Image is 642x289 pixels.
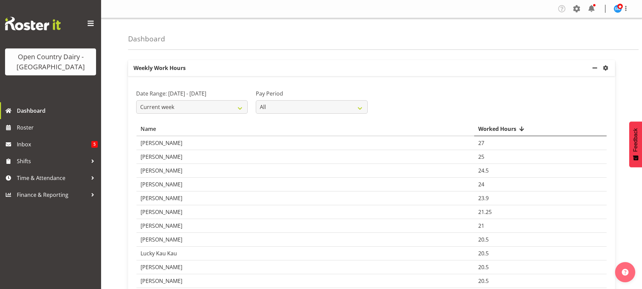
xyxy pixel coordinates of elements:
span: 24 [478,181,484,188]
td: [PERSON_NAME] [136,178,474,191]
span: Feedback [633,128,639,152]
span: 5 [91,141,98,148]
span: Finance & Reporting [17,190,88,200]
a: settings [602,64,612,72]
td: [PERSON_NAME] [136,260,474,274]
span: Inbox [17,139,91,149]
a: minimize [591,60,602,76]
span: 23.9 [478,194,489,202]
button: Feedback - Show survey [629,121,642,167]
span: 25 [478,153,484,160]
img: help-xxl-2.png [622,269,629,276]
span: 24.5 [478,167,489,174]
span: 27 [478,139,484,147]
span: Roster [17,122,98,133]
span: 21 [478,222,484,229]
span: 20.5 [478,250,489,257]
td: [PERSON_NAME] [136,150,474,164]
span: 20.5 [478,277,489,285]
span: 20.5 [478,236,489,243]
td: [PERSON_NAME] [136,191,474,205]
span: Name [141,125,156,133]
span: Time & Attendance [17,173,88,183]
td: [PERSON_NAME] [136,164,474,178]
span: 20.5 [478,263,489,271]
img: steve-webb7510.jpg [614,5,622,13]
label: Date Range: [DATE] - [DATE] [136,89,248,98]
td: [PERSON_NAME] [136,274,474,288]
span: Worked Hours [478,125,516,133]
td: [PERSON_NAME] [136,233,474,247]
td: Lucky Kau Kau [136,247,474,260]
span: Dashboard [17,106,98,116]
td: [PERSON_NAME] [136,219,474,233]
h4: Dashboard [128,35,165,43]
span: 21.25 [478,208,492,216]
p: Weekly Work Hours [128,60,591,76]
td: [PERSON_NAME] [136,205,474,219]
img: Rosterit website logo [5,17,61,30]
span: Shifts [17,156,88,166]
label: Pay Period [256,89,367,98]
div: Open Country Dairy - [GEOGRAPHIC_DATA] [12,52,89,72]
td: [PERSON_NAME] [136,136,474,150]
